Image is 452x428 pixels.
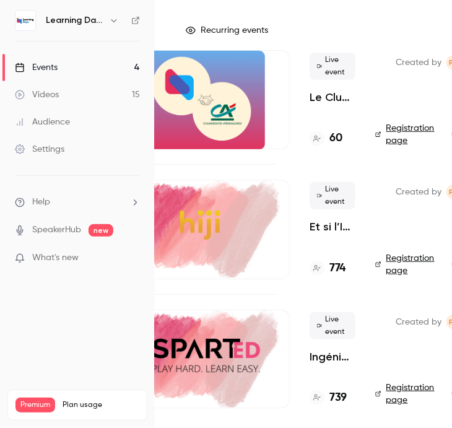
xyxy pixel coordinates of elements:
[32,224,81,237] a: SpeakerHub
[32,251,79,264] span: What's new
[329,130,342,147] h4: 60
[310,53,355,80] span: Live event
[46,14,104,27] h6: Learning Days
[310,90,355,105] a: Le Club RF by Activateur Formation - réservé aux RF - La formation, bien plus qu’un “smile sheet" ?
[15,61,58,74] div: Events
[15,116,70,128] div: Audience
[329,390,347,406] h4: 739
[310,182,355,209] span: Live event
[310,260,346,277] a: 774
[15,398,55,413] span: Premium
[180,20,276,40] button: Recurring events
[310,219,355,234] a: Et si l’IA devenait votre meilleur allié pour prouver enfin l’impact de vos formations ?
[310,390,347,406] a: 739
[375,382,437,406] a: Registration page
[310,349,355,364] a: Ingénierie de formation moderne : De la salle de classe au flux de travail, concevoir pour l’usag...
[15,196,140,209] li: help-dropdown-opener
[15,143,64,155] div: Settings
[396,315,441,330] span: Created by
[375,122,437,147] a: Registration page
[125,253,140,264] iframe: Noticeable Trigger
[396,185,441,199] span: Created by
[310,130,342,147] a: 60
[32,196,50,209] span: Help
[89,224,113,237] span: new
[375,252,437,277] a: Registration page
[396,55,441,70] span: Created by
[15,11,35,30] img: Learning Days
[310,312,355,339] span: Live event
[63,400,139,410] span: Plan usage
[329,260,346,277] h4: 774
[15,89,59,101] div: Videos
